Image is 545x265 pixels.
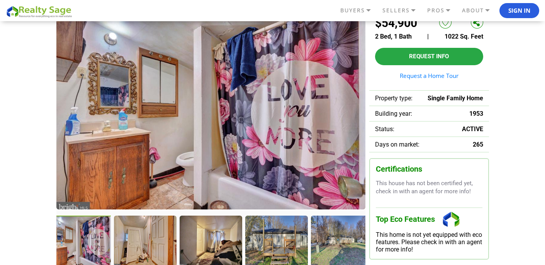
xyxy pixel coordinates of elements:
button: Sign In [499,3,539,19]
span: 1953 [469,110,483,117]
h3: Certifications [376,165,482,174]
span: ACTIVE [462,125,483,133]
button: Request Info [375,48,483,65]
h3: Top Eco Features [376,208,482,231]
a: ABOUT [460,4,499,17]
a: BUYERS [338,4,380,17]
span: 2 Bed, 1 Bath [375,33,412,40]
a: SELLERS [380,4,425,17]
div: This home is not yet equipped with eco features. Please check in with an agent for more info! [376,231,482,253]
img: REALTY SAGE [6,5,75,18]
p: This house has not been certified yet, check in with an agent for more info! [376,179,482,196]
span: Property type: [375,95,413,102]
h2: $54,900 [375,16,417,30]
span: Building year: [375,110,412,117]
span: Days on market: [375,141,419,148]
span: | [427,33,429,40]
a: PROS [425,4,460,17]
a: Request a Home Tour [375,73,483,79]
span: 265 [473,141,483,148]
span: 1022 Sq. Feet [445,33,483,40]
span: Single Family Home [428,95,483,102]
span: Status: [375,125,394,133]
